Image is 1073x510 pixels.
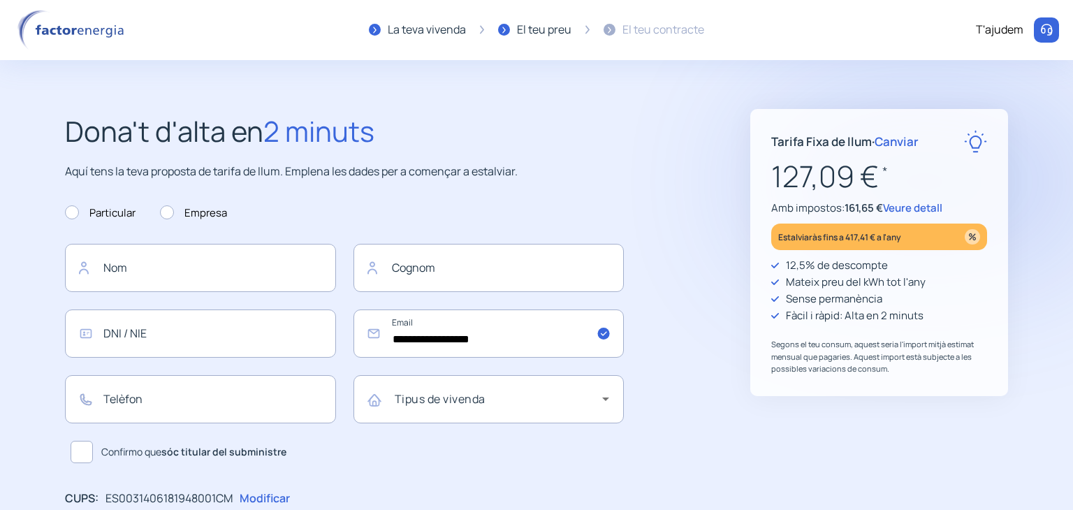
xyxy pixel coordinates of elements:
[883,201,942,215] span: Veure detall
[65,205,136,221] label: Particular
[771,200,987,217] p: Amb impostos:
[965,229,980,245] img: percentage_icon.svg
[517,21,571,39] div: El teu preu
[101,444,286,460] span: Confirmo que
[771,338,987,375] p: Segons el teu consum, aquest seria l'import mitjà estimat mensual que pagaries. Aquest import est...
[105,490,233,508] p: ES0031406181948001CM
[771,153,987,200] p: 127,09 €
[786,291,882,307] p: Sense permanència
[14,10,133,50] img: logo factor
[1039,23,1053,37] img: llamar
[263,112,374,150] span: 2 minuts
[845,201,883,215] span: 161,65 €
[240,490,290,508] p: Modificar
[160,205,227,221] label: Empresa
[964,130,987,153] img: rate-E.svg
[65,490,98,508] p: CUPS:
[875,133,919,150] span: Canviar
[395,391,486,407] mat-label: Tipus de vivenda
[388,21,466,39] div: La teva vivenda
[786,307,924,324] p: Fàcil i ràpid: Alta en 2 minuts
[771,132,919,151] p: Tarifa Fixa de llum ·
[786,257,888,274] p: 12,5% de descompte
[65,109,624,154] h2: Dona't d'alta en
[161,445,286,458] b: sóc titular del subministre
[622,21,704,39] div: El teu contracte
[976,21,1023,39] div: T'ajudem
[778,229,901,245] p: Estalviaràs fins a 417,41 € a l'any
[65,163,624,181] p: Aquí tens la teva proposta de tarifa de llum. Emplena les dades per a començar a estalviar.
[786,274,926,291] p: Mateix preu del kWh tot l'any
